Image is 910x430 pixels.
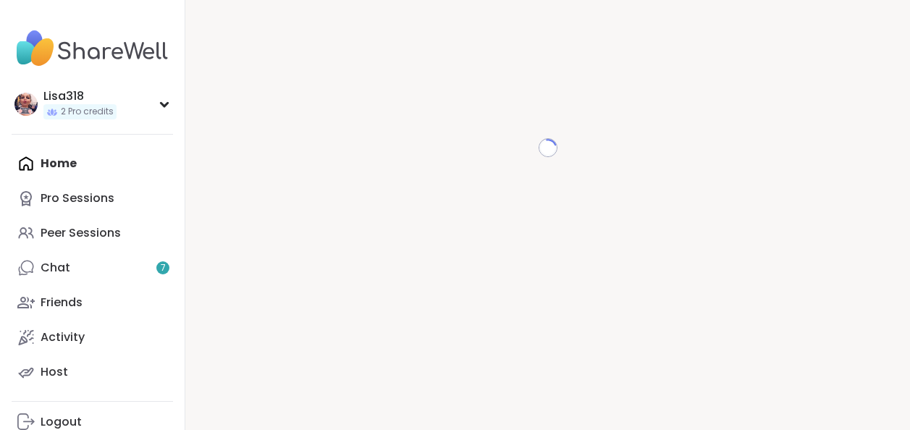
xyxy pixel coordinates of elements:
div: Friends [41,295,83,311]
span: 2 Pro credits [61,106,114,118]
a: Peer Sessions [12,216,173,250]
a: Pro Sessions [12,181,173,216]
img: ShareWell Nav Logo [12,23,173,74]
img: Lisa318 [14,93,38,116]
div: Peer Sessions [41,225,121,241]
div: Pro Sessions [41,190,114,206]
div: Lisa318 [43,88,117,104]
div: Logout [41,414,82,430]
a: Chat7 [12,250,173,285]
a: Activity [12,320,173,355]
span: 7 [161,262,166,274]
a: Host [12,355,173,389]
div: Chat [41,260,70,276]
a: Friends [12,285,173,320]
div: Activity [41,329,85,345]
div: Host [41,364,68,380]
